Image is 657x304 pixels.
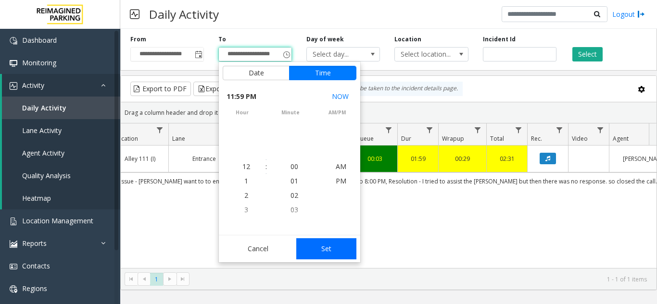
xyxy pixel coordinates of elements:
[117,154,163,163] a: Alley 111 (I)
[395,48,453,61] span: Select location...
[22,239,47,248] span: Reports
[401,134,411,143] span: Dur
[328,88,353,105] button: Select now
[244,176,248,185] span: 1
[10,37,17,45] img: 'icon'
[130,2,139,26] img: pageIcon
[10,60,17,67] img: 'icon'
[153,123,166,136] a: Location Filter Menu
[296,238,357,259] button: Set
[144,2,224,26] h3: Daily Activity
[22,58,56,67] span: Monitoring
[382,123,395,136] a: Queue Filter Menu
[10,263,17,270] img: 'icon'
[218,35,226,44] label: To
[483,35,516,44] label: Incident Id
[10,285,17,293] img: 'icon'
[10,218,17,225] img: 'icon'
[553,123,566,136] a: Rec. Filter Menu
[2,187,120,209] a: Heatmap
[193,82,256,96] button: Export to Excel
[306,35,344,44] label: Day of week
[244,205,248,214] span: 3
[22,103,66,112] span: Daily Activity
[121,104,657,121] div: Drag a column header and drop it here to group by that column
[244,191,248,200] span: 2
[637,9,645,19] img: logout
[291,205,298,214] span: 03
[121,123,657,268] div: Data table
[572,134,588,143] span: Video
[423,123,436,136] a: Dur Filter Menu
[10,82,17,90] img: 'icon'
[394,35,421,44] label: Location
[336,162,346,171] span: AM
[22,81,44,90] span: Activity
[22,261,50,270] span: Contacts
[355,134,374,143] span: Queue
[336,176,346,185] span: PM
[227,90,256,103] span: 11:59 PM
[291,191,298,200] span: 02
[219,109,265,116] span: hour
[22,126,62,135] span: Lane Activity
[404,154,432,163] a: 01:59
[223,238,293,259] button: Cancel
[10,240,17,248] img: 'icon'
[22,36,57,45] span: Dashboard
[291,176,298,185] span: 01
[314,109,360,116] span: AM/PM
[531,134,542,143] span: Rec.
[114,134,138,143] span: Location
[175,154,234,163] a: Entrance
[22,216,93,225] span: Location Management
[22,148,64,158] span: Agent Activity
[130,82,191,96] button: Export to PDF
[172,134,185,143] span: Lane
[444,154,480,163] a: 00:29
[490,134,504,143] span: Total
[291,162,298,171] span: 00
[22,171,71,180] span: Quality Analysis
[471,123,484,136] a: Wrapup Filter Menu
[195,275,647,283] kendo-pager-info: 1 - 1 of 1 items
[242,162,250,171] span: 12
[150,273,163,286] span: Page 1
[289,66,356,80] button: Time tab
[572,47,603,61] button: Select
[442,134,464,143] span: Wrapup
[512,123,525,136] a: Total Filter Menu
[594,123,607,136] a: Video Filter Menu
[281,48,291,61] span: Toggle popup
[493,154,521,163] a: 02:31
[358,154,392,163] a: 00:03
[130,35,146,44] label: From
[2,142,120,164] a: Agent Activity
[22,284,47,293] span: Regions
[2,164,120,187] a: Quality Analysis
[612,9,645,19] a: Logout
[2,97,120,119] a: Daily Activity
[265,162,267,171] div: :
[307,48,365,61] span: Select day...
[2,74,120,97] a: Activity
[223,66,290,80] button: Date tab
[613,134,629,143] span: Agent
[2,119,120,142] a: Lane Activity
[22,194,51,203] span: Heatmap
[193,48,203,61] span: Toggle popup
[267,109,314,116] span: minute
[263,82,463,96] div: By clicking Incident row you will be taken to the incident details page.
